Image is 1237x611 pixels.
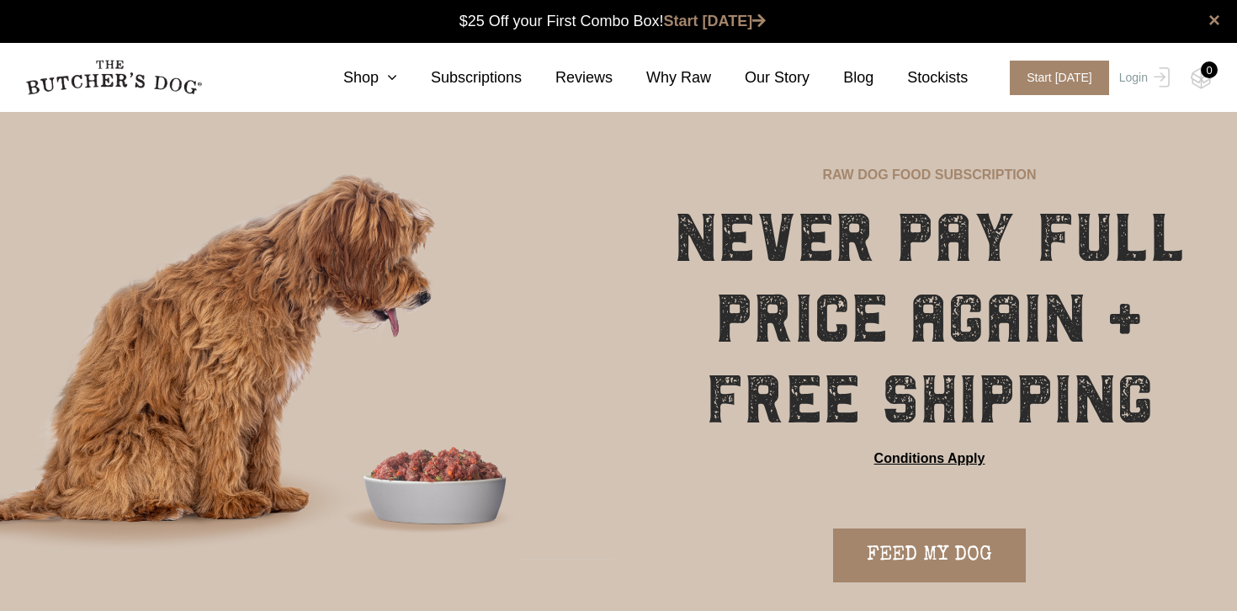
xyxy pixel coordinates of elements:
p: RAW DOG FOOD SUBSCRIPTION [822,165,1036,185]
a: Reviews [522,66,613,89]
a: Conditions Apply [874,449,985,469]
a: Shop [310,66,397,89]
a: Stockists [873,66,968,89]
a: Subscriptions [397,66,522,89]
span: Start [DATE] [1010,61,1109,95]
h1: NEVER PAY FULL PRICE AGAIN + FREE SHIPPING [664,198,1195,440]
div: 0 [1201,61,1218,78]
a: Start [DATE] [993,61,1115,95]
img: TBD_Cart-Empty.png [1191,67,1212,89]
a: Login [1115,61,1170,95]
a: FEED MY DOG [833,529,1026,582]
a: Our Story [711,66,810,89]
a: close [1208,10,1220,30]
a: Blog [810,66,873,89]
a: Start [DATE] [664,13,767,29]
a: Why Raw [613,66,711,89]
